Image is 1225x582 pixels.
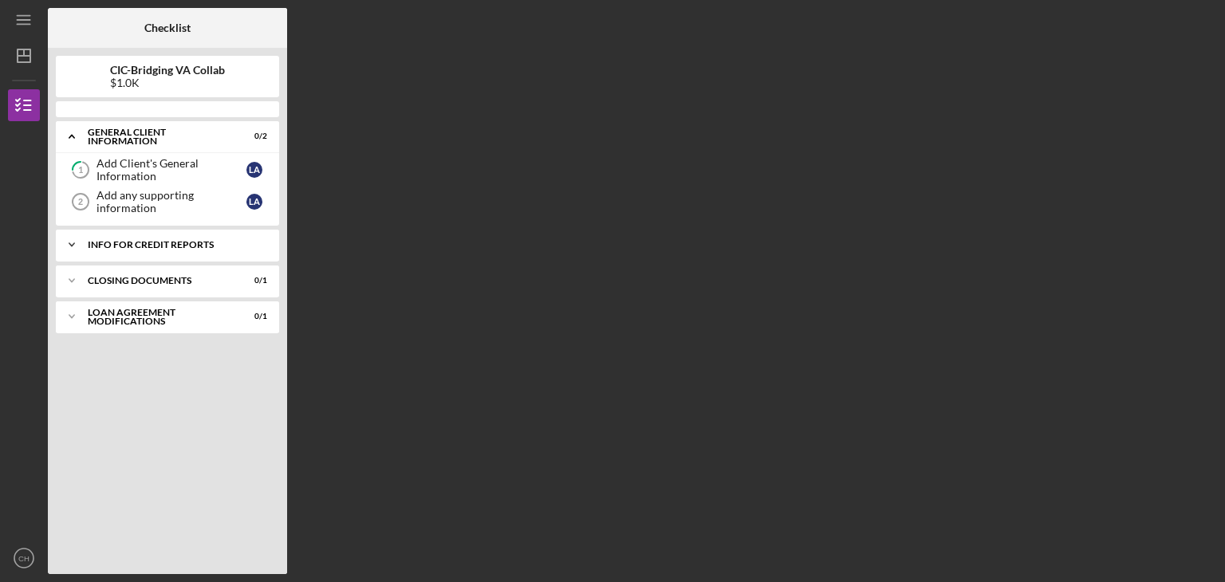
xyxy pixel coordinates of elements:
text: CH [18,554,30,563]
tspan: 2 [78,197,83,206]
div: LOAN AGREEMENT MODIFICATIONS [88,308,227,326]
button: CH [8,542,40,574]
div: $1.0K [110,77,225,89]
a: 1Add Client's General InformationLA [64,154,271,186]
div: L A [246,162,262,178]
div: L A [246,194,262,210]
div: 0 / 1 [238,276,267,285]
b: Checklist [144,22,191,34]
div: Info for Credit Reports [88,240,259,250]
div: 0 / 2 [238,132,267,141]
tspan: 1 [78,165,83,175]
div: General Client Information [88,128,227,146]
div: Add any supporting information [97,189,246,214]
div: 0 / 1 [238,312,267,321]
div: Add Client's General Information [97,157,246,183]
a: 2Add any supporting informationLA [64,186,271,218]
div: Closing Documents [88,276,227,285]
b: CIC-Bridging VA Collab [110,64,225,77]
